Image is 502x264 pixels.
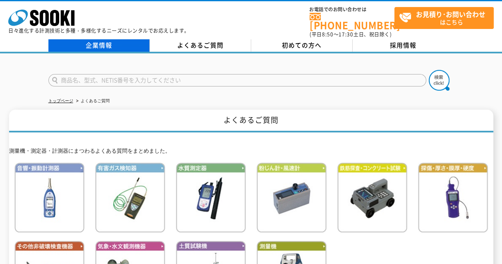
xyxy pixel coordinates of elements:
[9,110,493,132] h1: よくあるご質問
[339,31,353,38] span: 17:30
[14,163,84,233] img: 音響・振動計測器
[9,147,493,156] p: 測量機・測定器・計測器にまつわるよくある質問をまとめました。
[394,7,494,29] a: お見積り･お問い合わせはこちら
[48,98,73,103] a: トップページ
[310,31,392,38] span: (平日 ～ 土日、祝日除く)
[48,39,150,52] a: 企業情報
[8,28,190,33] p: 日々進化する計測技術と多種・多様化するニーズにレンタルでお応えします。
[176,163,246,233] img: 水質測定器
[95,163,165,233] img: 有害ガス検知器
[257,163,327,233] img: 粉じん計・風速計
[282,41,322,50] span: 初めての方へ
[322,31,334,38] span: 8:50
[418,163,488,233] img: 探傷・厚さ・膜厚・硬度
[310,7,394,12] span: お電話でのお問い合わせは
[48,74,426,86] input: 商品名、型式、NETIS番号を入力してください
[429,70,449,91] img: btn_search.png
[310,13,394,30] a: [PHONE_NUMBER]
[416,9,485,19] strong: お見積り･お問い合わせ
[74,97,110,106] li: よくあるご質問
[150,39,251,52] a: よくあるご質問
[251,39,353,52] a: 初めての方へ
[399,7,493,28] span: はこちら
[353,39,454,52] a: 採用情報
[337,163,407,233] img: 鉄筋検査・コンクリート試験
